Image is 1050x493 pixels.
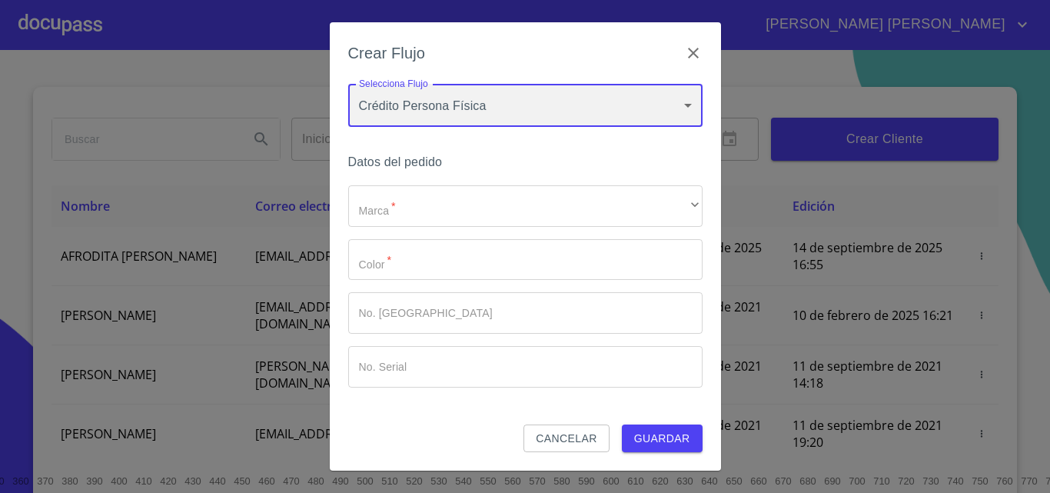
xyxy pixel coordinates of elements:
[348,84,703,127] div: Crédito Persona Física
[348,185,703,227] div: ​
[536,429,596,448] span: Cancelar
[622,425,703,453] button: Guardar
[348,152,703,173] h6: Datos del pedido
[348,41,426,65] h6: Crear Flujo
[523,425,609,453] button: Cancelar
[634,429,690,448] span: Guardar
